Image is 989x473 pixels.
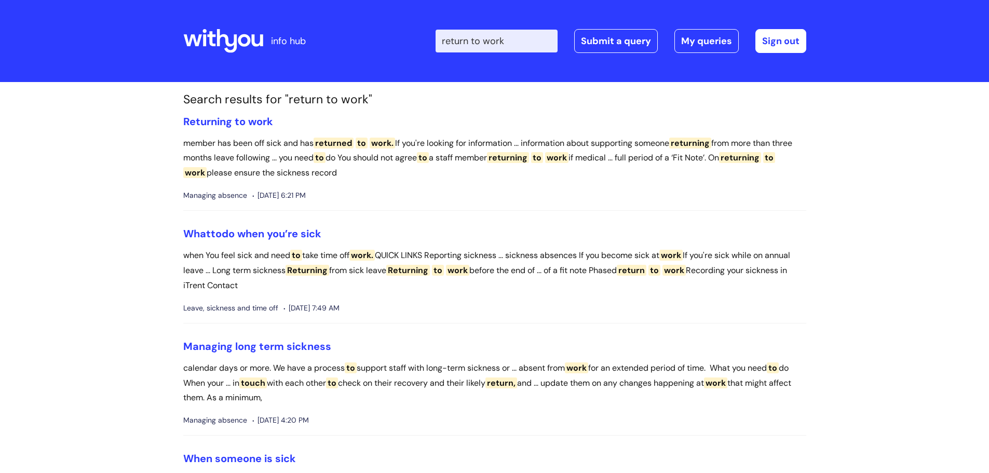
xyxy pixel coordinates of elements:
span: Managing absence [183,189,247,202]
span: [DATE] 4:20 PM [252,414,309,427]
span: to [345,362,357,373]
span: work [446,265,469,276]
p: when You feel sick and need take time off QUICK LINKS Reporting sickness ... sickness absences If... [183,248,806,293]
a: Sign out [755,29,806,53]
a: Submit a query [574,29,658,53]
span: to [648,265,660,276]
span: to [314,152,326,163]
span: Returning [286,265,329,276]
a: Managing long term sickness [183,340,331,353]
h1: Search results for "return to work" [183,92,806,107]
span: to [763,152,775,163]
span: work. [370,138,395,148]
span: [DATE] 7:49 AM [283,302,340,315]
span: return, [485,377,517,388]
span: work [704,377,727,388]
span: Managing absence [183,414,247,427]
span: work [565,362,588,373]
div: | - [436,29,806,53]
span: work [545,152,568,163]
p: calendar days or more. We have a process support staff with long-term sickness or ... absent from... [183,361,806,406]
span: work [659,250,683,261]
a: Whattodo when you’re sick [183,227,321,240]
span: Returning [183,115,232,128]
span: work [662,265,686,276]
span: to [356,138,368,148]
input: Search [436,30,558,52]
span: returning [487,152,529,163]
span: returning [719,152,761,163]
p: info hub [271,33,306,49]
span: to [211,227,222,240]
a: Returning to work [183,115,273,128]
span: returned [314,138,354,148]
a: When someone is sick [183,452,296,465]
span: touch [239,377,267,388]
span: Returning [386,265,430,276]
p: member has been off sick and has If you're looking for information ... information about supporti... [183,136,806,181]
a: My queries [674,29,739,53]
span: to [290,250,302,261]
span: work [248,115,273,128]
span: to [235,115,246,128]
span: to [531,152,543,163]
span: to [417,152,429,163]
span: [DATE] 6:21 PM [252,189,306,202]
span: returning [669,138,711,148]
span: to [767,362,779,373]
span: work. [349,250,375,261]
span: to [432,265,444,276]
span: work [183,167,207,178]
span: to [326,377,338,388]
span: Leave, sickness and time off [183,302,278,315]
span: return [617,265,646,276]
